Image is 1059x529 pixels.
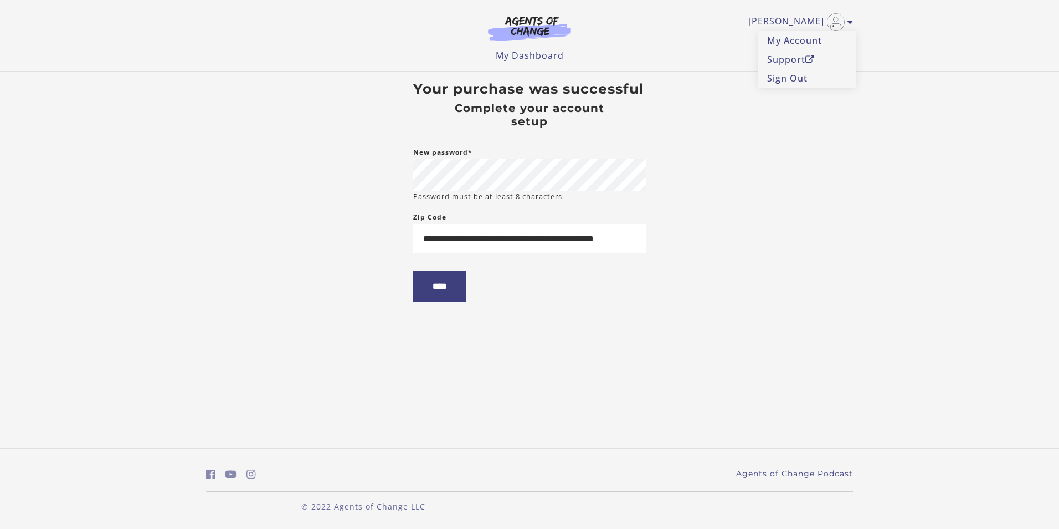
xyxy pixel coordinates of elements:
[206,469,215,480] i: https://www.facebook.com/groups/aswbtestprep (Open in a new window)
[758,50,856,69] a: SupportOpen in a new window
[758,31,856,50] a: My Account
[748,13,847,31] a: Toggle menu
[206,466,215,482] a: https://www.facebook.com/groups/aswbtestprep (Open in a new window)
[225,469,237,480] i: https://www.youtube.com/c/AgentsofChangeTestPrepbyMeaganMitchell (Open in a new window)
[805,55,815,64] i: Open in a new window
[436,101,623,128] h4: Complete your account setup
[413,191,562,202] small: Password must be at least 8 characters
[496,49,564,62] a: My Dashboard
[206,501,521,512] p: © 2022 Agents of Change LLC
[413,80,646,97] h3: Your purchase was successful
[246,466,256,482] a: https://www.instagram.com/agentsofchangeprep/ (Open in a new window)
[225,466,237,482] a: https://www.youtube.com/c/AgentsofChangeTestPrepbyMeaganMitchell (Open in a new window)
[736,468,853,480] a: Agents of Change Podcast
[476,16,583,41] img: Agents of Change Logo
[246,469,256,480] i: https://www.instagram.com/agentsofchangeprep/ (Open in a new window)
[413,146,472,159] label: New password*
[413,211,446,224] label: Zip Code
[758,69,856,88] a: Sign Out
